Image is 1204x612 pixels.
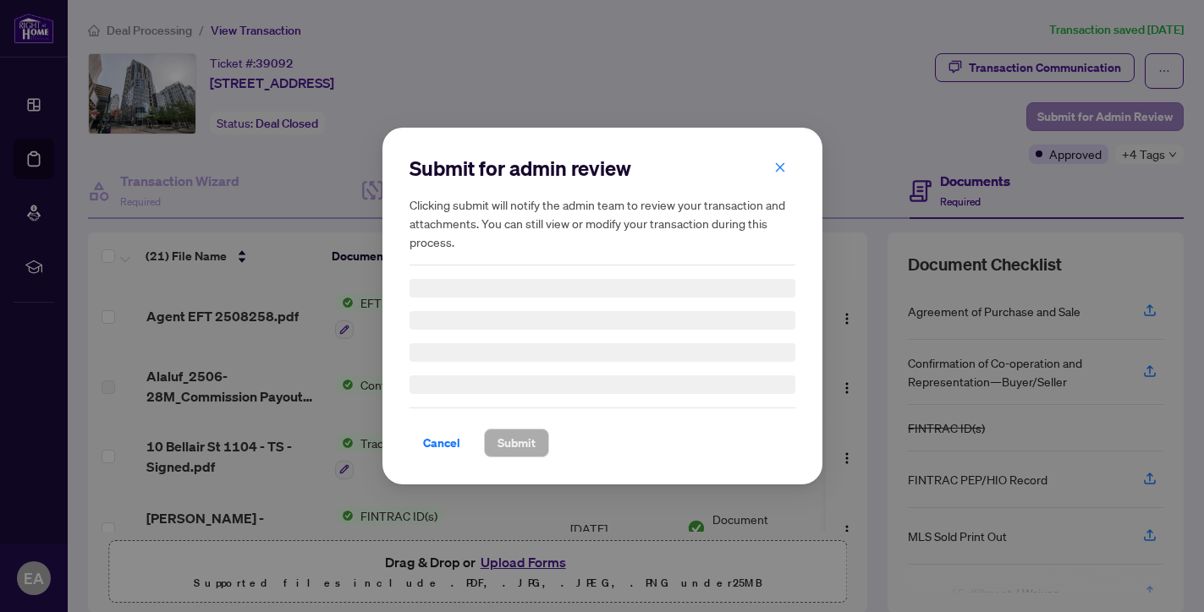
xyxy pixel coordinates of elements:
h2: Submit for admin review [410,155,795,182]
button: Cancel [410,429,474,457]
button: Submit [484,429,549,457]
span: Cancel [423,429,460,456]
h5: Clicking submit will notify the admin team to review your transaction and attachments. You can st... [410,195,795,251]
span: close [774,161,786,173]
